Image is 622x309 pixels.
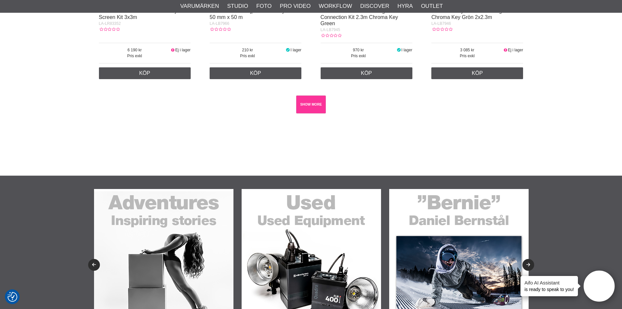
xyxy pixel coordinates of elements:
[522,259,534,271] button: Next
[210,53,285,59] span: Pris exkl
[175,48,191,52] span: Ej i lager
[321,27,340,32] span: LA-LB7945
[503,48,508,52] i: Ej i lager
[431,53,503,59] span: Pris exkl
[321,33,342,39] div: Kundbetyg: 0
[88,259,100,271] button: Previous
[508,48,523,52] span: Ej i lager
[8,291,17,303] button: Samtyckesinställningar
[210,21,229,26] span: LA-LB7966
[8,292,17,302] img: Revisit consent button
[321,67,412,79] a: Köp
[431,21,451,26] span: LA-LB7946
[421,2,443,10] a: Outlet
[99,53,171,59] span: Pris exkl
[291,48,301,52] span: I lager
[401,48,412,52] span: I lager
[227,2,248,10] a: Studio
[319,2,352,10] a: Workflow
[321,47,396,53] span: 970
[397,2,413,10] a: Hyra
[99,21,121,26] span: LA-LR83352
[99,47,171,53] span: 6 190
[431,47,503,53] span: 3 085
[285,48,291,52] i: I lager
[210,47,285,53] span: 210
[524,279,574,286] h4: Aifo AI Assistant
[180,2,219,10] a: Varumärken
[99,67,191,79] a: Köp
[296,95,326,113] a: SHOW MORE
[210,67,301,79] a: Köp
[99,26,120,32] div: Kundbetyg: 0
[431,67,523,79] a: Köp
[280,2,311,10] a: Pro Video
[520,276,578,296] div: is ready to speak to you!
[210,26,231,32] div: Kundbetyg: 0
[321,53,396,59] span: Pris exkl
[396,48,402,52] i: I lager
[170,48,175,52] i: Ej i lager
[360,2,389,10] a: Discover
[321,8,398,26] a: Manfrotto Panoramic Background Connection Kit 2.3m Chroma Key Green
[256,2,272,10] a: Foto
[431,26,452,32] div: Kundbetyg: 0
